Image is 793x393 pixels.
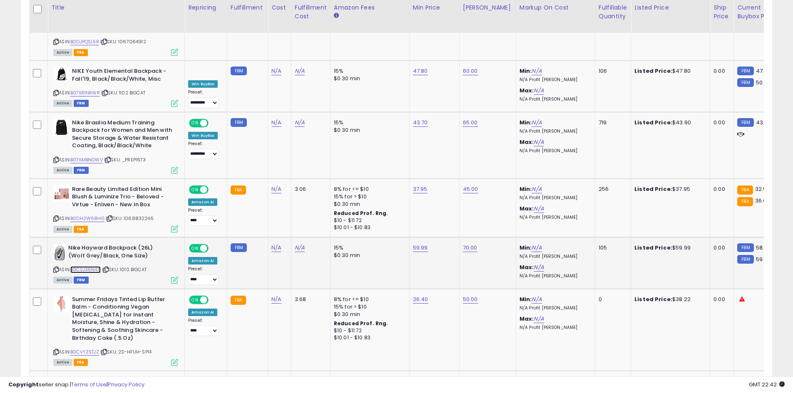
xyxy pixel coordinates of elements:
div: Amazon AI [188,309,217,316]
div: $10 - $11.72 [334,217,403,224]
div: $10 - $11.72 [334,327,403,334]
b: Listed Price: [634,295,672,303]
div: Current Buybox Price [737,3,780,21]
b: Listed Price: [634,119,672,126]
b: Min: [520,185,532,193]
p: N/A Profit [PERSON_NAME] [520,325,589,331]
img: 41MiFnhSK2L._SL40_.jpg [53,244,66,261]
span: FBM [74,100,89,107]
div: 719 [599,119,624,126]
span: All listings currently available for purchase on Amazon [53,49,72,56]
p: N/A Profit [PERSON_NAME] [520,77,589,83]
a: N/A [534,205,544,213]
a: 45.00 [463,185,478,193]
small: FBM [231,67,247,75]
b: Min: [520,119,532,126]
span: 36.04 [755,197,771,205]
div: Preset: [188,89,221,108]
a: N/A [295,119,305,127]
span: OFF [207,119,221,126]
div: ASIN: [53,244,178,283]
div: 0.00 [713,185,727,193]
b: Reduced Prof. Rng. [334,210,388,217]
a: 60.00 [463,67,478,75]
b: Max: [520,205,534,213]
span: | SKU: 2S-HFUH-SP14 [100,349,152,355]
a: N/A [534,263,544,272]
a: B0DJPQSL5R [70,38,99,45]
img: 41Guay0giSL._SL40_.jpg [53,185,70,202]
a: B0DH2W68HG [70,215,104,222]
b: Max: [520,315,534,323]
p: N/A Profit [PERSON_NAME] [520,129,589,134]
b: Min: [520,295,532,303]
div: Preset: [188,266,221,285]
strong: Copyright [8,381,39,388]
small: FBA [737,185,753,195]
div: $0.30 min [334,200,403,208]
div: Amazon Fees [334,3,406,12]
span: 58.39 [756,244,771,252]
div: Markup on Cost [520,3,592,12]
div: $37.95 [634,185,704,193]
p: N/A Profit [PERSON_NAME] [520,195,589,201]
a: 50.00 [463,295,478,304]
div: Win BuyBox [188,80,218,88]
div: 3.68 [295,296,324,303]
a: 26.40 [413,295,428,304]
b: Rare Beauty Limited Edition Mini Blush & Luminize Trio - Beloved - Virtue - Enliven - New In Box [72,185,173,211]
div: Cost [271,3,288,12]
div: 8% for <= $10 [334,296,403,303]
div: 0.00 [713,296,727,303]
div: 0.00 [713,67,727,75]
span: 32.53 [755,185,770,193]
b: Summer Fridays Tinted Lip Butter Balm - Conditioning Vegan [MEDICAL_DATA] for Instant Moisture, S... [72,296,173,344]
div: Preset: [188,318,221,336]
small: FBA [231,185,246,195]
a: B0CSJ36N49 [70,266,101,273]
div: 0.00 [713,119,727,126]
p: N/A Profit [PERSON_NAME] [520,215,589,220]
b: NIKE Youth Elemental Backpack - Fall'19, Black/Black/White, Misc [72,67,173,85]
span: 43.7 [756,119,768,126]
span: All listings currently available for purchase on Amazon [53,359,72,366]
div: Listed Price [634,3,706,12]
a: N/A [534,315,544,323]
div: 105 [599,244,624,252]
div: 15% [334,244,403,252]
a: N/A [271,119,281,127]
a: Privacy Policy [108,381,144,388]
a: N/A [532,185,542,193]
div: ASIN: [53,119,178,173]
div: $59.99 [634,244,704,252]
div: 15% for > $10 [334,303,403,311]
span: | SKU: 1102 BIGCAT [101,89,145,96]
span: ON [190,186,200,193]
span: 47.79 [756,67,771,75]
div: Min Price [413,3,456,12]
img: 31UPDBorvDL._SL40_.jpg [53,119,70,136]
span: All listings currently available for purchase on Amazon [53,226,72,233]
b: Max: [520,138,534,146]
small: FBA [231,296,246,305]
small: FBM [737,243,753,252]
p: N/A Profit [PERSON_NAME] [520,305,589,311]
a: N/A [532,295,542,304]
b: Listed Price: [634,244,672,252]
a: N/A [534,138,544,146]
span: | SKU: 1067064912 [100,38,146,45]
div: 3.06 [295,185,324,193]
div: seller snap | | [8,381,144,389]
img: 314sbg-alIL._SL40_.jpg [53,67,70,81]
div: Repricing [188,3,224,12]
span: ON [190,119,200,126]
div: $0.30 min [334,311,403,318]
b: Min: [520,244,532,252]
div: ASIN: [53,67,178,106]
a: N/A [271,295,281,304]
span: All listings currently available for purchase on Amazon [53,167,72,174]
div: 8% for <= $10 [334,185,403,193]
div: $0.30 min [334,75,403,82]
a: N/A [532,244,542,252]
small: FBM [737,118,753,127]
